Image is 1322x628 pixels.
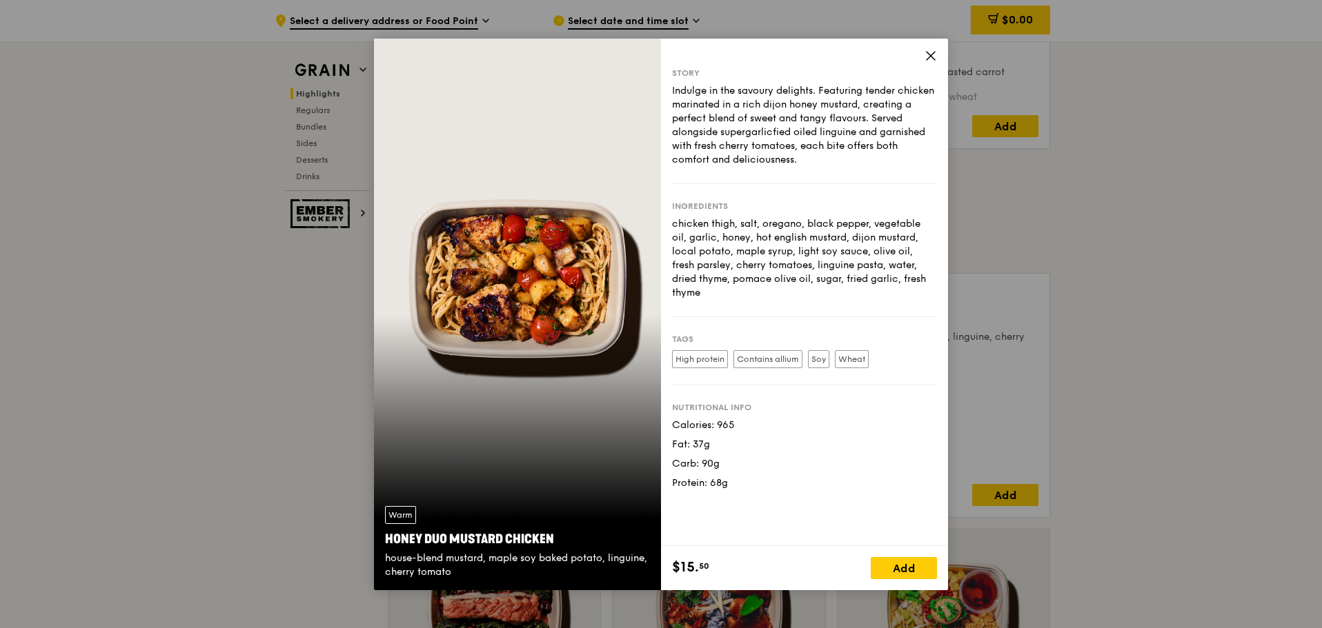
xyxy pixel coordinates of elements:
span: $15. [672,557,699,578]
div: Protein: 68g [672,476,937,490]
div: Carb: 90g [672,457,937,471]
div: Story [672,68,937,79]
div: Calories: 965 [672,418,937,432]
span: 50 [699,560,709,571]
div: Honey Duo Mustard Chicken [385,529,650,549]
div: chicken thigh, salt, oregano, black pepper, vegetable oil, garlic, honey, hot english mustard, di... [672,217,937,300]
div: Add [871,557,937,579]
div: Fat: 37g [672,438,937,452]
div: Indulge in the savoury delights. Featuring tender chicken marinated in a rich dijon honey mustard... [672,84,937,167]
div: Warm [385,506,416,524]
div: Tags [672,334,937,345]
label: Wheat [835,350,869,368]
div: house-blend mustard, maple soy baked potato, linguine, cherry tomato [385,551,650,579]
div: Nutritional info [672,402,937,413]
label: Soy [808,350,829,368]
label: Contains allium [733,350,802,368]
label: High protein [672,350,728,368]
div: Ingredients [672,201,937,212]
